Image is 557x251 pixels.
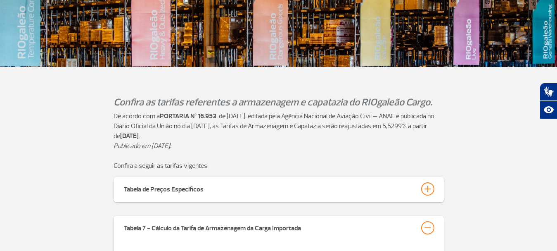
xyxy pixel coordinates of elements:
strong: [DATE] [120,132,139,140]
p: De acordo com a , de [DATE], editada pela Agência Nacional de Aviação Civil – ANAC e publicada no... [114,111,444,141]
strong: PORTARIA Nº 16.953 [160,112,216,120]
p: Confira as tarifas referentes a armazenagem e capatazia do RIOgaleão Cargo. [114,95,444,109]
p: Confira a seguir as tarifas vigentes: [114,161,444,171]
button: Abrir recursos assistivos. [540,101,557,119]
div: Plugin de acessibilidade da Hand Talk. [540,83,557,119]
div: Tabela de Preços Específicos [124,182,204,194]
div: Tabela 7 - Cálculo da Tarifa de Armazenagem da Carga Importada [124,221,301,233]
em: Publicado em [DATE]. [114,142,171,150]
button: Abrir tradutor de língua de sinais. [540,83,557,101]
button: Tabela de Preços Específicos [123,182,434,196]
button: Tabela 7 - Cálculo da Tarifa de Armazenagem da Carga Importada [123,221,434,235]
